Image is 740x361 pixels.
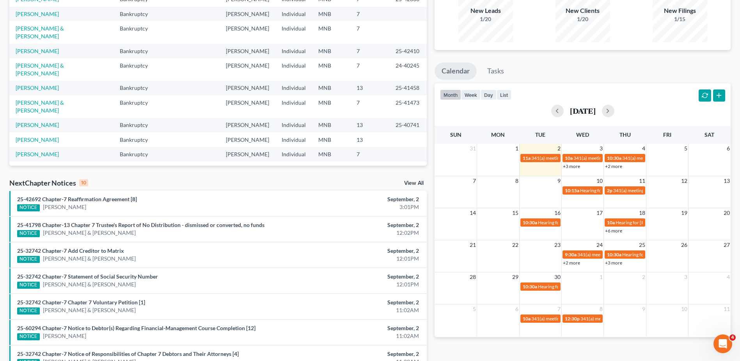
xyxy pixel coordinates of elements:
[523,155,531,161] span: 11a
[726,272,731,282] span: 4
[472,176,477,186] span: 7
[641,272,646,282] span: 2
[114,7,162,21] td: Bankruptcy
[290,195,419,203] div: September, 2
[17,273,158,280] a: 25-32742 Chapter-7 Statement of Social Security Number
[723,240,731,250] span: 27
[350,147,389,161] td: 7
[114,81,162,95] td: Bankruptcy
[220,81,275,95] td: [PERSON_NAME]
[220,21,275,43] td: [PERSON_NAME]
[497,89,511,100] button: list
[515,144,519,153] span: 1
[683,144,688,153] span: 5
[523,220,537,225] span: 10:30a
[638,176,646,186] span: 11
[290,298,419,306] div: September, 2
[680,208,688,218] span: 19
[515,176,519,186] span: 8
[290,221,419,229] div: September, 2
[480,63,511,80] a: Tasks
[554,272,561,282] span: 30
[290,255,419,263] div: 12:01PM
[312,7,350,21] td: MNB
[17,247,124,254] a: 25-32742 Chapter-7 Add Creditor to Matrix
[220,95,275,118] td: [PERSON_NAME]
[290,247,419,255] div: September, 2
[17,299,145,306] a: 25-32742 Chapter-7 Chapter 7 Voluntary Petition [1]
[458,6,513,15] div: New Leads
[17,256,40,263] div: NOTICE
[389,162,427,176] td: 25-42089
[350,7,389,21] td: 7
[312,118,350,132] td: MNB
[114,95,162,118] td: Bankruptcy
[290,306,419,314] div: 11:02AM
[312,132,350,147] td: MNB
[565,252,577,257] span: 9:30a
[114,21,162,43] td: Bankruptcy
[350,81,389,95] td: 13
[607,188,612,193] span: 2p
[79,179,88,186] div: 10
[613,188,689,193] span: 341(a) meeting for [PERSON_NAME]
[16,165,59,172] a: [PERSON_NAME]
[16,11,59,17] a: [PERSON_NAME]
[619,131,631,138] span: Thu
[565,316,580,322] span: 12:30p
[350,95,389,118] td: 7
[491,131,505,138] span: Mon
[683,272,688,282] span: 3
[275,81,312,95] td: Individual
[220,44,275,58] td: [PERSON_NAME]
[557,176,561,186] span: 9
[16,25,64,39] a: [PERSON_NAME] & [PERSON_NAME]
[389,118,427,132] td: 25-40741
[641,144,646,153] span: 4
[511,240,519,250] span: 22
[220,162,275,176] td: [PERSON_NAME]
[275,58,312,80] td: Individual
[607,220,615,225] span: 10a
[17,350,239,357] a: 25-32742 Chapter-7 Notice of Responsibilities of Chapter 7 Debtors and Their Attorneys [4]
[599,304,603,314] span: 8
[680,176,688,186] span: 12
[557,304,561,314] span: 7
[605,228,622,234] a: +6 more
[350,162,389,176] td: 7
[290,350,419,358] div: September, 2
[404,180,424,186] a: View All
[114,58,162,80] td: Bankruptcy
[653,6,707,15] div: New Filings
[312,58,350,80] td: MNB
[114,162,162,176] td: Bankruptcy
[275,7,312,21] td: Individual
[577,252,694,257] span: 341(a) meeting for [PERSON_NAME] & [PERSON_NAME]
[641,304,646,314] span: 9
[729,334,736,341] span: 4
[596,208,603,218] span: 17
[605,260,622,266] a: +3 more
[723,176,731,186] span: 13
[220,147,275,161] td: [PERSON_NAME]
[43,332,86,340] a: [PERSON_NAME]
[312,147,350,161] td: MNB
[220,118,275,132] td: [PERSON_NAME]
[653,15,707,23] div: 1/15
[9,178,88,188] div: NextChapter Notices
[538,220,599,225] span: Hearing for [PERSON_NAME]
[17,196,137,202] a: 25-42692 Chapter-7 Reaffirmation Agreement [8]
[680,304,688,314] span: 10
[531,155,607,161] span: 341(a) meeting for [PERSON_NAME]
[554,240,561,250] span: 23
[638,208,646,218] span: 18
[605,163,622,169] a: +2 more
[469,208,477,218] span: 14
[469,240,477,250] span: 21
[312,21,350,43] td: MNB
[461,89,481,100] button: week
[472,304,477,314] span: 5
[563,163,580,169] a: +3 more
[350,58,389,80] td: 7
[450,131,461,138] span: Sun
